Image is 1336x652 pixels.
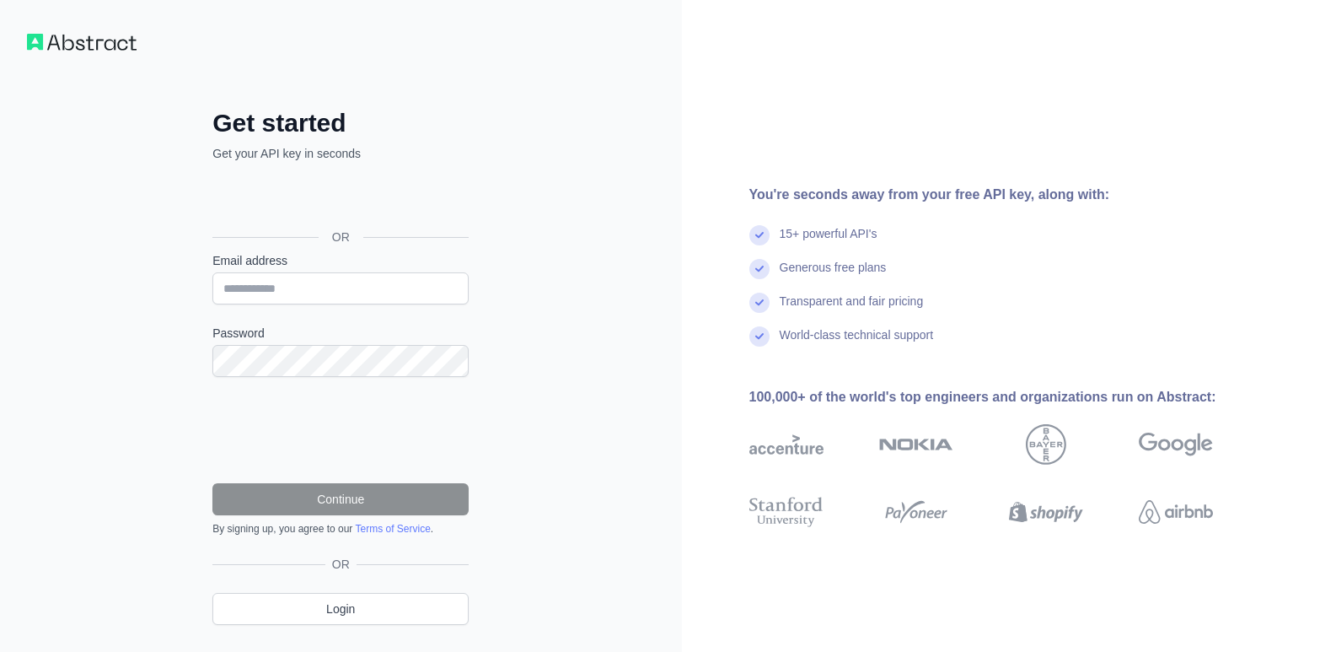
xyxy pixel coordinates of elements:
img: payoneer [879,493,953,531]
a: Login [212,593,469,625]
div: You're seconds away from your free API key, along with: [749,185,1267,205]
iframe: زر تسجيل الدخول باستخدام حساب Google [204,181,474,218]
img: bayer [1026,424,1066,465]
div: 100,000+ of the world's top engineers and organizations run on Abstract: [749,387,1267,407]
span: OR [319,229,363,245]
img: google [1139,424,1213,465]
img: stanford university [749,493,824,531]
span: OR [325,556,357,573]
img: check mark [749,259,770,279]
h2: Get started [212,108,469,138]
img: Workflow [27,34,137,51]
img: check mark [749,326,770,347]
button: Continue [212,483,469,515]
label: Password [212,325,469,342]
a: Terms of Service [355,523,430,535]
label: Email address [212,252,469,269]
div: 15+ powerful API's [780,225,877,259]
iframe: reCAPTCHA [212,397,469,463]
div: Generous free plans [780,259,887,293]
div: World-class technical support [780,326,934,360]
div: By signing up, you agree to our . [212,522,469,536]
img: airbnb [1139,493,1213,531]
img: check mark [749,225,770,245]
img: nokia [879,424,953,465]
p: Get your API key in seconds [212,145,469,162]
img: shopify [1009,493,1083,531]
img: accenture [749,424,824,465]
img: check mark [749,293,770,313]
div: Transparent and fair pricing [780,293,924,326]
